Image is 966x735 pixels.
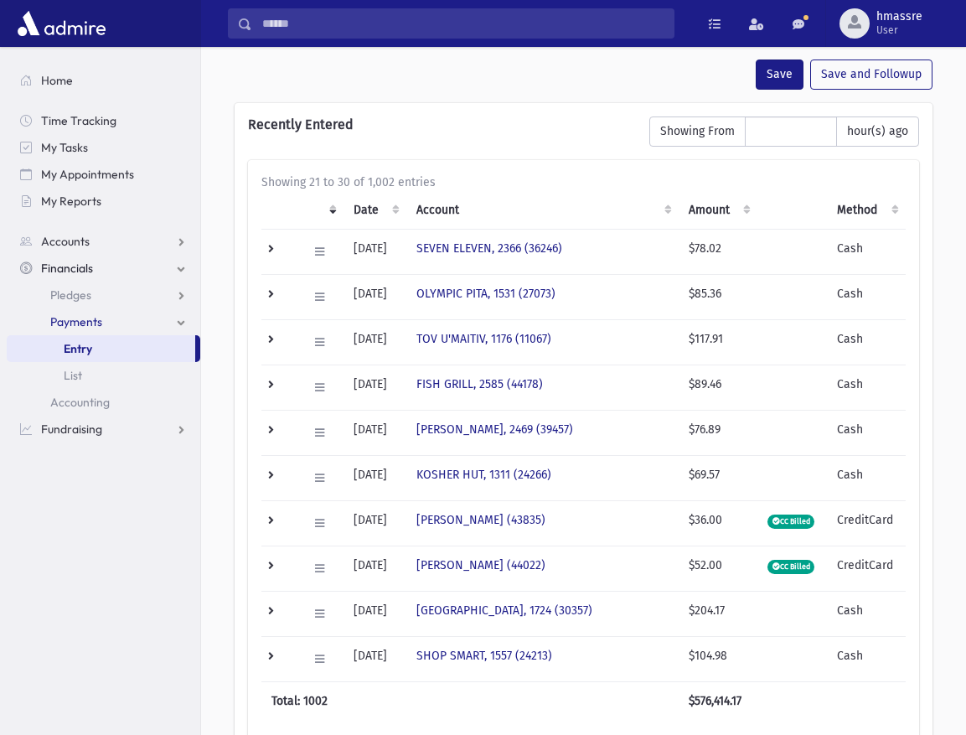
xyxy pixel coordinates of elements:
[679,681,757,720] th: $576,414.17
[416,422,573,437] a: [PERSON_NAME], 2469 (39457)
[344,191,406,230] th: Date: activate to sort column ascending
[252,8,674,39] input: Search
[827,229,906,274] td: Cash
[827,500,906,546] td: CreditCard
[416,468,551,482] a: KOSHER HUT, 1311 (24266)
[827,546,906,591] td: CreditCard
[756,60,803,90] button: Save
[344,591,406,636] td: [DATE]
[827,455,906,500] td: Cash
[344,274,406,319] td: [DATE]
[679,410,757,455] td: $76.89
[827,636,906,681] td: Cash
[679,591,757,636] td: $204.17
[41,73,73,88] span: Home
[827,591,906,636] td: Cash
[827,410,906,455] td: Cash
[344,546,406,591] td: [DATE]
[7,161,200,188] a: My Appointments
[7,228,200,255] a: Accounts
[679,229,757,274] td: $78.02
[41,194,101,209] span: My Reports
[7,67,200,94] a: Home
[679,365,757,410] td: $89.46
[416,513,545,527] a: [PERSON_NAME] (43835)
[7,308,200,335] a: Payments
[41,234,90,249] span: Accounts
[416,603,592,618] a: [GEOGRAPHIC_DATA], 1724 (30357)
[344,229,406,274] td: [DATE]
[679,636,757,681] td: $104.98
[261,681,406,720] th: Total: 1002
[416,287,555,301] a: OLYMPIC PITA, 1531 (27073)
[416,332,551,346] a: TOV U'MAITIV, 1176 (11067)
[41,167,134,182] span: My Appointments
[7,389,200,416] a: Accounting
[41,113,116,128] span: Time Tracking
[344,636,406,681] td: [DATE]
[248,116,633,132] h6: Recently Entered
[344,410,406,455] td: [DATE]
[344,365,406,410] td: [DATE]
[679,500,757,546] td: $36.00
[7,282,200,308] a: Pledges
[7,107,200,134] a: Time Tracking
[41,140,88,155] span: My Tasks
[50,287,91,303] span: Pledges
[679,191,757,230] th: Amount: activate to sort column ascending
[679,319,757,365] td: $117.91
[679,274,757,319] td: $85.36
[876,23,922,37] span: User
[7,188,200,215] a: My Reports
[261,173,906,191] div: Showing 21 to 30 of 1,002 entries
[416,558,545,572] a: [PERSON_NAME] (44022)
[827,319,906,365] td: Cash
[344,455,406,500] td: [DATE]
[41,422,102,437] span: Fundraising
[50,314,102,329] span: Payments
[827,274,906,319] td: Cash
[679,455,757,500] td: $69.57
[649,116,746,147] span: Showing From
[827,365,906,410] td: Cash
[344,319,406,365] td: [DATE]
[41,261,93,276] span: Financials
[64,368,82,383] span: List
[7,362,200,389] a: List
[7,134,200,161] a: My Tasks
[7,255,200,282] a: Financials
[827,191,906,230] th: Method: activate to sort column ascending
[767,515,814,529] span: CC Billed
[13,7,110,40] img: AdmirePro
[406,191,679,230] th: Account: activate to sort column ascending
[416,377,543,391] a: FISH GRILL, 2585 (44178)
[416,241,562,256] a: SEVEN ELEVEN, 2366 (36246)
[7,416,200,443] a: Fundraising
[64,341,92,356] span: Entry
[7,335,195,362] a: Entry
[767,560,814,574] span: CC Billed
[679,546,757,591] td: $52.00
[416,649,552,663] a: SHOP SMART, 1557 (24213)
[50,395,110,410] span: Accounting
[876,10,922,23] span: hmassre
[810,60,932,90] button: Save and Followup
[836,116,919,147] span: hour(s) ago
[344,500,406,546] td: [DATE]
